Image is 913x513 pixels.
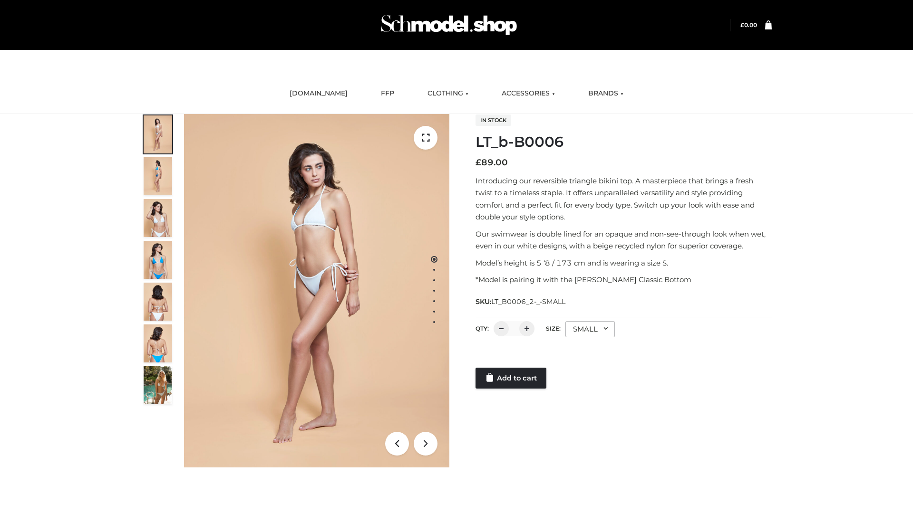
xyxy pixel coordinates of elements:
[476,257,772,269] p: Model’s height is 5 ‘8 / 173 cm and is wearing a size S.
[144,324,172,362] img: ArielClassicBikiniTop_CloudNine_AzureSky_OW114ECO_8-scaled.jpg
[495,83,562,104] a: ACCESSORIES
[476,325,489,332] label: QTY:
[144,283,172,321] img: ArielClassicBikiniTop_CloudNine_AzureSky_OW114ECO_7-scaled.jpg
[282,83,355,104] a: [DOMAIN_NAME]
[740,21,757,28] bdi: 0.00
[144,157,172,195] img: ArielClassicBikiniTop_CloudNine_AzureSky_OW114ECO_2-scaled.jpg
[740,21,744,28] span: £
[420,83,476,104] a: CLOTHING
[184,114,449,467] img: ArielClassicBikiniTop_CloudNine_AzureSky_OW114ECO_1
[144,366,172,404] img: Arieltop_CloudNine_AzureSky2.jpg
[144,241,172,279] img: ArielClassicBikiniTop_CloudNine_AzureSky_OW114ECO_4-scaled.jpg
[378,6,520,44] img: Schmodel Admin 964
[546,325,561,332] label: Size:
[565,321,615,337] div: SMALL
[476,368,546,389] a: Add to cart
[740,21,757,28] a: £0.00
[144,115,172,153] img: ArielClassicBikiniTop_CloudNine_AzureSky_OW114ECO_1-scaled.jpg
[476,175,772,223] p: Introducing our reversible triangle bikini top. A masterpiece that brings a fresh twist to a time...
[476,133,772,151] h1: LT_b-B0006
[476,274,772,286] p: *Model is pairing it with the [PERSON_NAME] Classic Bottom
[491,297,565,306] span: LT_B0006_2-_-SMALL
[476,114,511,126] span: In stock
[144,199,172,237] img: ArielClassicBikiniTop_CloudNine_AzureSky_OW114ECO_3-scaled.jpg
[581,83,631,104] a: BRANDS
[476,228,772,252] p: Our swimwear is double lined for an opaque and non-see-through look when wet, even in our white d...
[476,157,508,168] bdi: 89.00
[374,83,401,104] a: FFP
[476,296,566,307] span: SKU:
[476,157,481,168] span: £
